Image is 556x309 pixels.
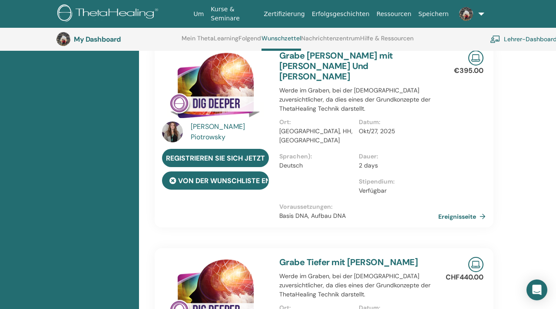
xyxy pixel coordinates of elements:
[279,211,438,220] p: Basis DNA, Aufbau DNA
[459,7,473,21] img: default.jpg
[279,152,354,161] p: Sprachen) :
[279,118,354,127] p: Ort :
[261,35,301,51] a: Wunschzettel
[279,202,438,211] p: Voraussetzungen :
[490,35,500,43] img: chalkboard-teacher.svg
[279,256,418,268] a: Grabe Tiefer mit [PERSON_NAME]
[359,118,433,127] p: Datum :
[446,272,483,283] p: CHF440.00
[373,6,415,22] a: Ressourcen
[56,32,70,46] img: default.jpg
[359,177,433,186] p: Stipendium :
[279,50,393,82] a: Grabe [PERSON_NAME] mit [PERSON_NAME] Und [PERSON_NAME]
[415,6,452,22] a: Speichern
[359,161,433,170] p: 2 days
[468,257,483,272] img: Live Online Seminar
[526,279,547,300] div: Open Intercom Messenger
[162,171,269,190] button: von der Wunschliste entfernen
[166,154,265,163] span: Registrieren Sie sich jetzt
[238,35,261,49] a: Folgend
[162,122,183,142] img: default.jpg
[260,6,308,22] a: Zertifizierung
[359,127,433,136] p: Okt/27, 2025
[279,272,438,299] p: Werde im Graben, bei der [DEMOGRAPHIC_DATA] zuversichtlicher, da dies eines der Grundkonzepte der...
[279,127,354,145] p: [GEOGRAPHIC_DATA], HH, [GEOGRAPHIC_DATA]
[308,6,373,22] a: Erfolgsgeschichten
[359,152,433,161] p: Dauer :
[454,66,483,76] p: €395.00
[468,50,483,66] img: Live Online Seminar
[190,6,207,22] a: Um
[207,1,260,26] a: Kurse & Seminare
[359,186,433,195] p: Verfügbar
[360,35,414,49] a: Hilfe & Ressourcen
[57,4,161,24] img: logo.png
[301,35,360,49] a: Nachrichtenzentrum
[182,35,238,49] a: Mein ThetaLearning
[279,86,438,113] p: Werde im Graben, bei der [DEMOGRAPHIC_DATA] zuversichtlicher, da dies eines der Grundkonzepte der...
[191,122,271,142] a: [PERSON_NAME] Piotrowsky
[438,210,489,223] a: Ereignisseite
[162,149,269,167] a: Registrieren Sie sich jetzt
[74,35,161,43] h3: My Dashboard
[162,50,269,125] img: Grabe Tiefer
[279,161,354,170] p: Deutsch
